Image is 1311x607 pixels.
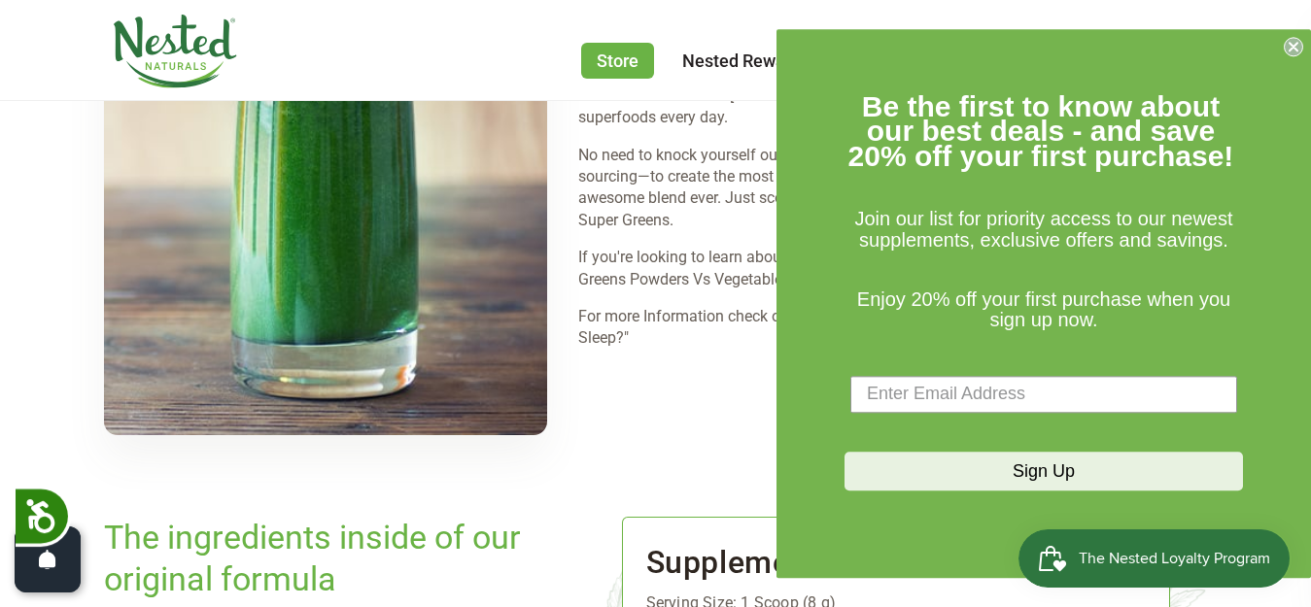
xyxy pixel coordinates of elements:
img: Nested Naturals [112,15,238,88]
h3: Supplement Facts [623,518,1169,591]
a: Store [581,43,654,79]
input: Enter Email Address [850,376,1237,413]
iframe: Button to open loyalty program pop-up [1018,529,1292,588]
button: Sign Up [845,452,1243,490]
a: Nested Rewards [682,51,810,71]
span: Enjoy 20% off your first purchase when you sign up now. [857,288,1230,331]
button: Close dialog [1284,37,1303,56]
span: Be the first to know about our best deals - and save 20% off your first purchase! [848,90,1234,172]
div: FLYOUT Form [776,29,1311,578]
span: No need to knock yourself out. We’ve done the hard work—all the research, formulation, and sourci... [578,146,1201,229]
span: For more Information check out our comprehensive guide on the "Extremely Tired But Can’t Sleep?" [578,307,1196,347]
button: Open [15,526,81,592]
h2: The ingredients inside of our original formula [104,517,543,599]
span: Join our list for priority access to our newest supplements, exclusive offers and savings. [854,209,1232,252]
span: If you're looking to learn about the Benefits of Greens Powder vs Vegetables, check here: Greens ... [578,248,1179,287]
